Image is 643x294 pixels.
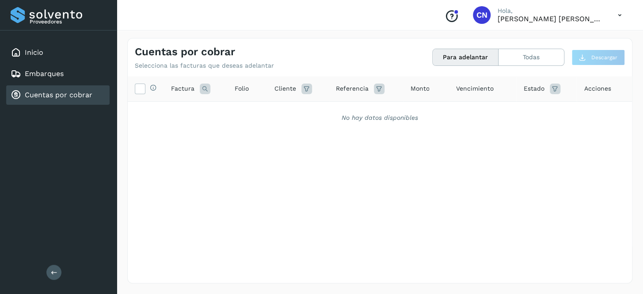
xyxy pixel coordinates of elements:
[139,113,620,122] div: No hay datos disponibles
[584,84,611,93] span: Acciones
[6,85,110,105] div: Cuentas por cobrar
[30,19,106,25] p: Proveedores
[6,43,110,62] div: Inicio
[25,91,92,99] a: Cuentas por cobrar
[336,84,369,93] span: Referencia
[456,84,494,93] span: Vencimiento
[6,64,110,84] div: Embarques
[171,84,194,93] span: Factura
[135,62,274,69] p: Selecciona las facturas que deseas adelantar
[498,49,564,65] button: Todas
[235,84,249,93] span: Folio
[498,7,604,15] p: Hola,
[274,84,296,93] span: Cliente
[591,53,617,61] span: Descargar
[25,48,43,57] a: Inicio
[498,15,604,23] p: Claudia Nohemi González Sánchez
[524,84,544,93] span: Estado
[135,46,235,58] h4: Cuentas por cobrar
[433,49,498,65] button: Para adelantar
[571,50,625,65] button: Descargar
[25,69,64,78] a: Embarques
[410,84,429,93] span: Monto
